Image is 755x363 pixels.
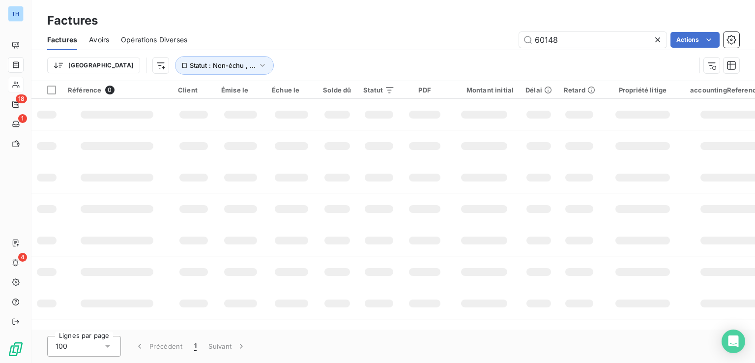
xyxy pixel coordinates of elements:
[221,86,260,94] div: Émise le
[89,35,109,45] span: Avoirs
[525,86,552,94] div: Délai
[323,86,351,94] div: Solde dû
[56,341,67,351] span: 100
[18,253,27,262] span: 4
[190,61,256,69] span: Statut : Non-échu , ...
[68,86,101,94] span: Référence
[188,336,203,357] button: 1
[363,86,395,94] div: Statut
[175,56,274,75] button: Statut : Non-échu , ...
[272,86,311,94] div: Échue le
[407,86,442,94] div: PDF
[455,86,514,94] div: Montant initial
[722,330,745,353] div: Open Intercom Messenger
[564,86,595,94] div: Retard
[607,86,678,94] div: Propriété litige
[8,341,24,357] img: Logo LeanPay
[47,35,77,45] span: Factures
[121,35,187,45] span: Opérations Diverses
[105,86,114,94] span: 0
[18,114,27,123] span: 1
[47,12,98,30] h3: Factures
[16,94,27,103] span: 18
[670,32,720,48] button: Actions
[47,58,140,73] button: [GEOGRAPHIC_DATA]
[194,341,197,351] span: 1
[129,336,188,357] button: Précédent
[519,32,667,48] input: Rechercher
[178,86,209,94] div: Client
[203,336,252,357] button: Suivant
[8,6,24,22] div: TH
